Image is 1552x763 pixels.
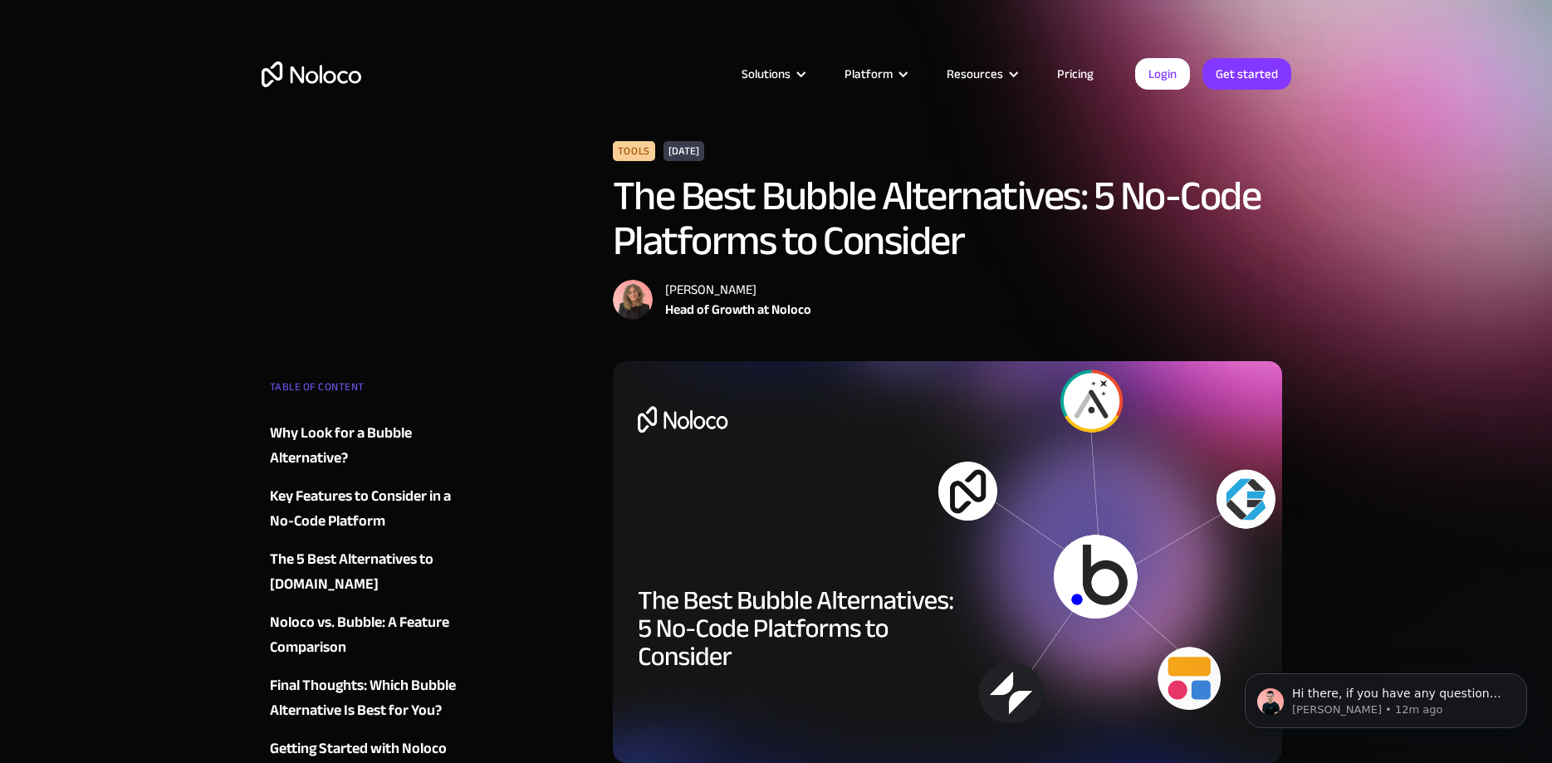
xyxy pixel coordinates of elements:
a: Final Thoughts: Which Bubble Alternative Is Best for You? [270,673,471,723]
div: Platform [824,63,926,85]
h1: The Best Bubble Alternatives: 5 No-Code Platforms to Consider [613,174,1283,263]
div: Platform [845,63,893,85]
div: Solutions [721,63,824,85]
a: The 5 Best Alternatives to [DOMAIN_NAME] [270,547,471,597]
a: Get started [1202,58,1291,90]
div: Head of Growth at Noloco [665,300,811,320]
a: Why Look for a Bubble Alternative? [270,421,471,471]
div: [PERSON_NAME] [665,280,811,300]
a: Pricing [1036,63,1114,85]
a: Noloco vs. Bubble: A Feature Comparison [270,610,471,660]
div: Solutions [742,63,791,85]
a: Login [1135,58,1190,90]
iframe: Intercom notifications message [1220,638,1552,755]
a: Key Features to Consider in a No-Code Platform [270,484,471,534]
div: Resources [926,63,1036,85]
a: home [262,61,361,87]
div: Resources [947,63,1003,85]
div: TABLE OF CONTENT [270,374,471,408]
